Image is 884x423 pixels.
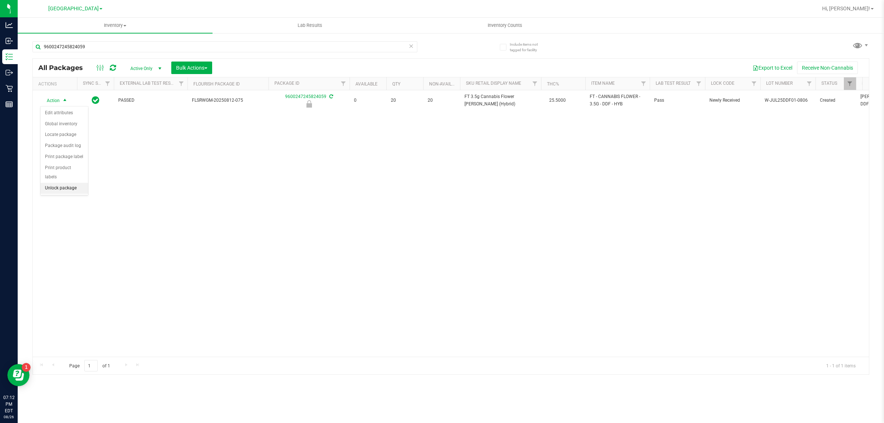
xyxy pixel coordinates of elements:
[6,69,13,76] inline-svg: Outbound
[41,129,88,140] li: Locate package
[355,81,378,87] a: Available
[711,81,734,86] a: Lock Code
[464,93,537,107] span: FT 3.5g Cannabis Flower [PERSON_NAME] (Hybrid)
[18,22,213,29] span: Inventory
[748,77,760,90] a: Filter
[285,94,326,99] a: 9600247245824059
[656,81,691,86] a: Lab Test Result
[18,18,213,33] a: Inventory
[102,77,114,90] a: Filter
[693,77,705,90] a: Filter
[328,94,333,99] span: Sync from Compliance System
[797,62,858,74] button: Receive Non-Cannabis
[120,81,178,86] a: External Lab Test Result
[171,62,212,74] button: Bulk Actions
[529,77,541,90] a: Filter
[765,97,811,104] span: W-JUL25DDF01-0806
[590,93,645,107] span: FT - CANNABIS FLOWER - 3.5G - DDF - HYB
[41,151,88,162] li: Print package label
[274,81,299,86] a: Package ID
[38,64,90,72] span: All Packages
[820,360,862,371] span: 1 - 1 of 1 items
[821,81,837,86] a: Status
[392,81,400,87] a: Qty
[354,97,382,104] span: 0
[709,97,756,104] span: Newly Received
[118,97,183,104] span: PASSED
[176,65,207,71] span: Bulk Actions
[466,81,521,86] a: Sku Retail Display Name
[41,183,88,194] li: Unlock package
[41,140,88,151] li: Package audit log
[820,97,852,104] span: Created
[748,62,797,74] button: Export to Excel
[6,37,13,45] inline-svg: Inbound
[391,97,419,104] span: 20
[429,81,462,87] a: Non-Available
[546,95,569,106] span: 25.5000
[92,95,99,105] span: In Sync
[32,41,417,52] input: Search Package ID, Item Name, SKU, Lot or Part Number...
[41,162,88,183] li: Print product labels
[175,77,187,90] a: Filter
[408,41,414,51] span: Clear
[192,97,264,104] span: FLSRWGM-20250812-075
[3,414,14,420] p: 08/26
[6,21,13,29] inline-svg: Analytics
[40,95,60,106] span: Action
[84,360,98,371] input: 1
[41,108,88,119] li: Edit attributes
[22,363,31,372] iframe: Resource center unread badge
[638,77,650,90] a: Filter
[478,22,532,29] span: Inventory Counts
[6,53,13,60] inline-svg: Inventory
[213,18,407,33] a: Lab Results
[337,77,350,90] a: Filter
[407,18,602,33] a: Inventory Counts
[193,81,240,87] a: Flourish Package ID
[591,81,615,86] a: Item Name
[48,6,99,12] span: [GEOGRAPHIC_DATA]
[41,119,88,130] li: Global inventory
[60,95,70,106] span: select
[428,97,456,104] span: 20
[267,100,351,108] div: Newly Received
[803,77,815,90] a: Filter
[822,6,870,11] span: Hi, [PERSON_NAME]!
[38,81,74,87] div: Actions
[7,364,29,386] iframe: Resource center
[288,22,332,29] span: Lab Results
[844,77,856,90] a: Filter
[862,81,870,86] a: SKU
[6,85,13,92] inline-svg: Retail
[6,101,13,108] inline-svg: Reports
[766,81,793,86] a: Lot Number
[510,42,547,53] span: Include items not tagged for facility
[3,394,14,414] p: 07:12 PM EDT
[63,360,116,371] span: Page of 1
[83,81,111,86] a: Sync Status
[654,97,701,104] span: Pass
[547,81,559,87] a: THC%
